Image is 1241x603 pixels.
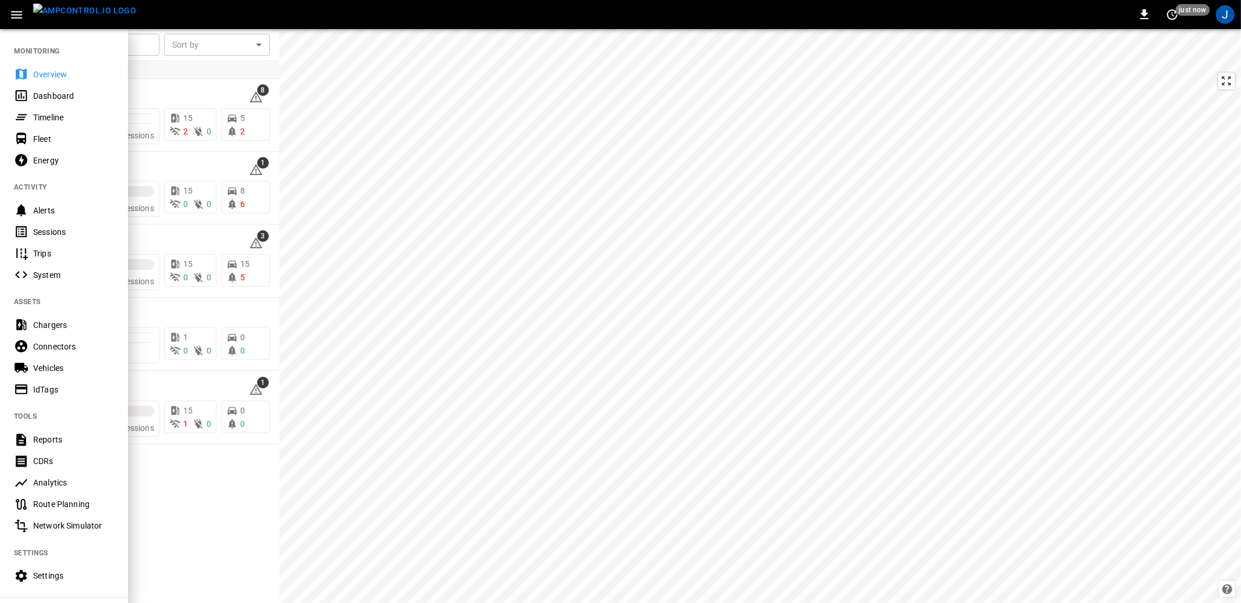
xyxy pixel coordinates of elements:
div: Sessions [33,226,114,238]
div: Energy [33,155,114,166]
div: IdTags [33,384,114,395]
button: set refresh interval [1163,5,1182,24]
span: just now [1176,4,1210,16]
div: Route Planning [33,498,114,510]
div: Fleet [33,133,114,145]
div: Dashboard [33,90,114,102]
div: Alerts [33,205,114,216]
div: Overview [33,69,114,80]
div: Connectors [33,341,114,352]
div: Reports [33,434,114,445]
div: Chargers [33,319,114,331]
div: Settings [33,570,114,581]
img: ampcontrol.io logo [33,3,136,18]
div: Analytics [33,477,114,488]
div: Network Simulator [33,520,114,531]
div: System [33,269,114,281]
div: Timeline [33,112,114,123]
div: Trips [33,248,114,259]
div: CDRs [33,455,114,467]
div: profile-icon [1216,5,1235,24]
div: Vehicles [33,362,114,374]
